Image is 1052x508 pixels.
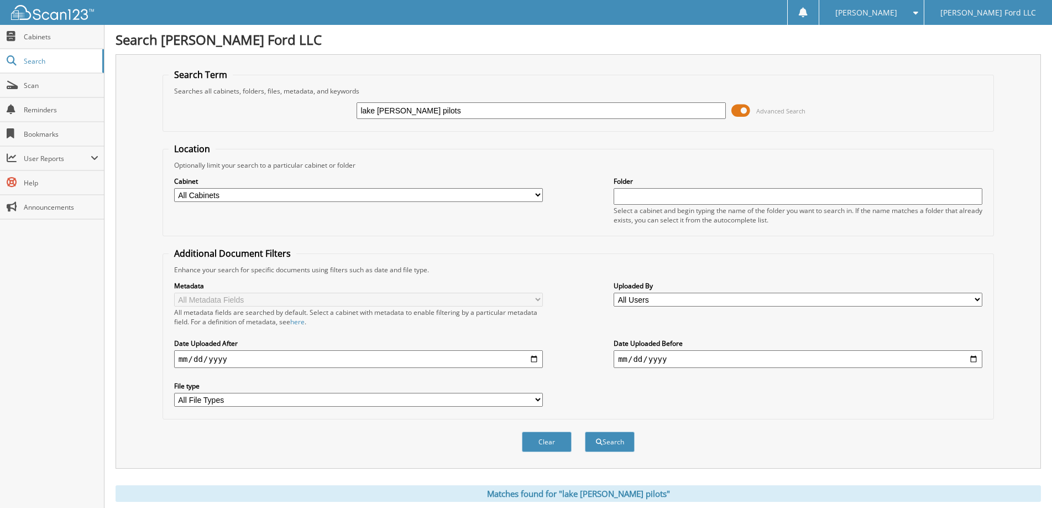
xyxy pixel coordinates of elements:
[174,339,543,348] label: Date Uploaded After
[11,5,94,20] img: scan123-logo-white.svg
[24,56,97,66] span: Search
[24,154,91,163] span: User Reports
[169,265,988,274] div: Enhance your search for specific documents using filters such as date and file type.
[24,32,98,42] span: Cabinets
[614,339,982,348] label: Date Uploaded Before
[24,105,98,115] span: Reminders
[174,308,543,326] div: All metadata fields are searched by default. Select a cabinet with metadata to enable filtering b...
[614,206,982,225] div: Select a cabinet and begin typing the name of the folder you want to search in. If the name match...
[24,129,98,139] span: Bookmarks
[522,432,572,452] button: Clear
[24,178,98,188] span: Help
[116,485,1041,502] div: Matches found for "lake [PERSON_NAME] pilots"
[24,81,98,90] span: Scan
[174,381,543,391] label: File type
[169,86,988,96] div: Searches all cabinets, folders, files, metadata, and keywords
[756,107,805,115] span: Advanced Search
[116,30,1041,49] h1: Search [PERSON_NAME] Ford LLC
[169,160,988,170] div: Optionally limit your search to a particular cabinet or folder
[169,143,216,155] legend: Location
[174,177,543,186] label: Cabinet
[24,203,98,212] span: Announcements
[169,69,233,81] legend: Search Term
[585,432,635,452] button: Search
[169,247,296,260] legend: Additional Document Filters
[614,350,982,368] input: end
[174,350,543,368] input: start
[614,281,982,291] label: Uploaded By
[174,281,543,291] label: Metadata
[940,9,1036,16] span: [PERSON_NAME] Ford LLC
[290,317,305,326] a: here
[614,177,982,186] label: Folder
[835,9,897,16] span: [PERSON_NAME]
